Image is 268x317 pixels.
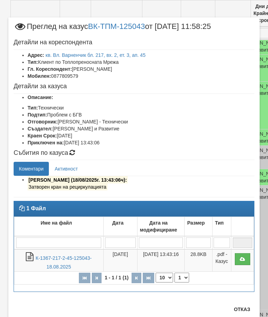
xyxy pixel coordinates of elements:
[92,273,102,283] button: Предишна страница
[28,52,44,58] b: Адрес:
[28,59,38,65] b: Тип:
[36,255,92,270] a: К-1367-217-2-45-125043-18.08.2025
[187,220,204,226] b: Размер
[50,162,83,176] a: Активност
[103,249,137,271] td: [DATE]
[140,220,177,233] b: Дата на модифициране
[28,132,254,139] li: [DATE]
[185,249,212,271] td: 28.8KB
[28,66,72,72] b: Гл. Кореспондент:
[28,119,58,124] b: Отговорник:
[230,304,254,315] button: Отказ
[26,205,46,211] strong: 1 Файл
[28,59,254,66] li: Клиент по Топлопреносната Мрежа
[231,217,254,236] td: : No sort applied, activate to apply an ascending sort
[88,22,145,31] a: ВК-ТПМ-125043
[14,39,254,46] h4: Детайли на кореспондента
[103,275,130,280] span: 1 - 1 / 1 (1)
[28,139,254,146] li: [DATE] 13:43:06
[28,73,51,79] b: Мобилен:
[28,105,38,111] b: Тип:
[28,73,254,80] li: 0877809579
[112,220,124,226] b: Дата
[46,52,146,58] a: кв. Вл. Варненчик бл. 217, вх. 2, ет. 3, ап. 45
[28,104,254,111] li: Технически
[14,162,49,176] a: Коментари
[14,83,254,90] h4: Детайли за казуса
[156,273,173,282] select: Брой редове на страница
[143,273,154,283] button: Последна страница
[215,220,224,226] b: Тип
[103,217,137,236] td: Дата: No sort applied, activate to apply an ascending sort
[14,23,211,36] span: Преглед на казус от [DATE] 11:58:25
[14,249,254,271] tr: К-1367-217-2-45-125043-18.08.2025.pdf - Казус
[28,133,57,138] b: Краен Срок:
[28,66,254,73] li: [PERSON_NAME]
[28,111,254,118] li: Проблем с БГВ
[14,150,254,157] h4: Събития по казуса
[137,217,185,236] td: Дата на модифициране: No sort applied, activate to apply an ascending sort
[28,140,64,145] b: Приключен на:
[28,126,53,131] b: Създател:
[28,183,107,191] mark: Затворен кран на рециркулацията
[212,249,231,271] td: .pdf - Казус
[185,217,212,236] td: Размер: No sort applied, activate to apply an ascending sort
[137,249,185,271] td: [DATE] 13:43:16
[132,273,141,283] button: Следваща страница
[174,273,189,282] select: Страница номер
[28,95,53,100] b: Описание:
[212,217,231,236] td: Тип: No sort applied, activate to apply an ascending sort
[41,220,72,226] b: Име на файл
[79,273,90,283] button: Първа страница
[14,217,104,236] td: Име на файл: No sort applied, activate to apply an ascending sort
[28,125,254,132] li: [PERSON_NAME] и Развитие
[28,112,47,118] b: Подтип:
[28,176,128,184] mark: [PERSON_NAME] (18/08/2025г. 13:43:06ч):
[28,176,254,190] li: Изпратено до кореспондента
[28,118,254,125] li: [PERSON_NAME] - Технически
